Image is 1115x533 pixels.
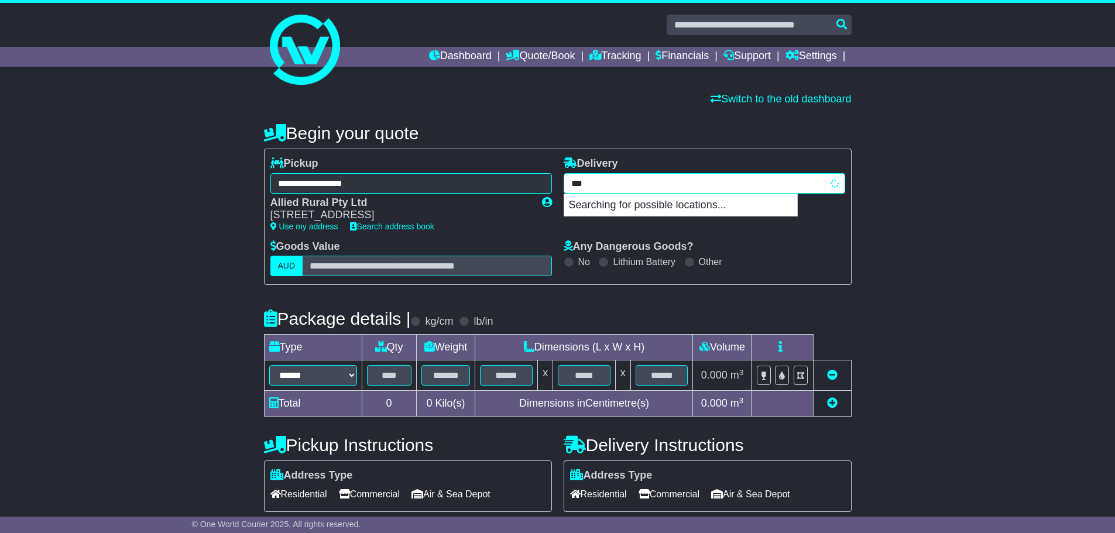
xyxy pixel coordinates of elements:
[639,485,699,503] span: Commercial
[730,397,744,409] span: m
[564,435,852,455] h4: Delivery Instructions
[785,47,837,67] a: Settings
[429,47,492,67] a: Dashboard
[270,209,530,222] div: [STREET_ADDRESS]
[475,335,693,360] td: Dimensions (L x W x H)
[739,396,744,405] sup: 3
[474,315,493,328] label: lb/in
[362,391,416,417] td: 0
[578,256,590,267] label: No
[827,397,838,409] a: Add new item
[264,335,362,360] td: Type
[693,335,752,360] td: Volume
[350,222,434,231] a: Search address book
[730,369,744,381] span: m
[711,485,790,503] span: Air & Sea Depot
[270,197,530,209] div: Allied Rural Pty Ltd
[264,123,852,143] h4: Begin your quote
[570,469,653,482] label: Address Type
[270,157,318,170] label: Pickup
[701,397,728,409] span: 0.000
[192,520,361,529] span: © One World Courier 2025. All rights reserved.
[723,47,771,67] a: Support
[699,256,722,267] label: Other
[564,157,618,170] label: Delivery
[264,391,362,417] td: Total
[270,469,353,482] label: Address Type
[270,485,327,503] span: Residential
[564,240,694,253] label: Any Dangerous Goods?
[570,485,627,503] span: Residential
[475,391,693,417] td: Dimensions in Centimetre(s)
[564,194,797,216] p: Searching for possible locations...
[701,369,728,381] span: 0.000
[506,47,575,67] a: Quote/Book
[264,435,552,455] h4: Pickup Instructions
[270,240,340,253] label: Goods Value
[264,309,411,328] h4: Package details |
[270,256,303,276] label: AUD
[426,397,432,409] span: 0
[538,360,553,391] td: x
[362,335,416,360] td: Qty
[613,256,675,267] label: Lithium Battery
[711,93,851,105] a: Switch to the old dashboard
[564,173,845,194] typeahead: Please provide city
[827,369,838,381] a: Remove this item
[411,485,490,503] span: Air & Sea Depot
[589,47,641,67] a: Tracking
[425,315,453,328] label: kg/cm
[739,368,744,377] sup: 3
[416,335,475,360] td: Weight
[270,222,338,231] a: Use my address
[656,47,709,67] a: Financials
[416,391,475,417] td: Kilo(s)
[615,360,630,391] td: x
[339,485,400,503] span: Commercial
